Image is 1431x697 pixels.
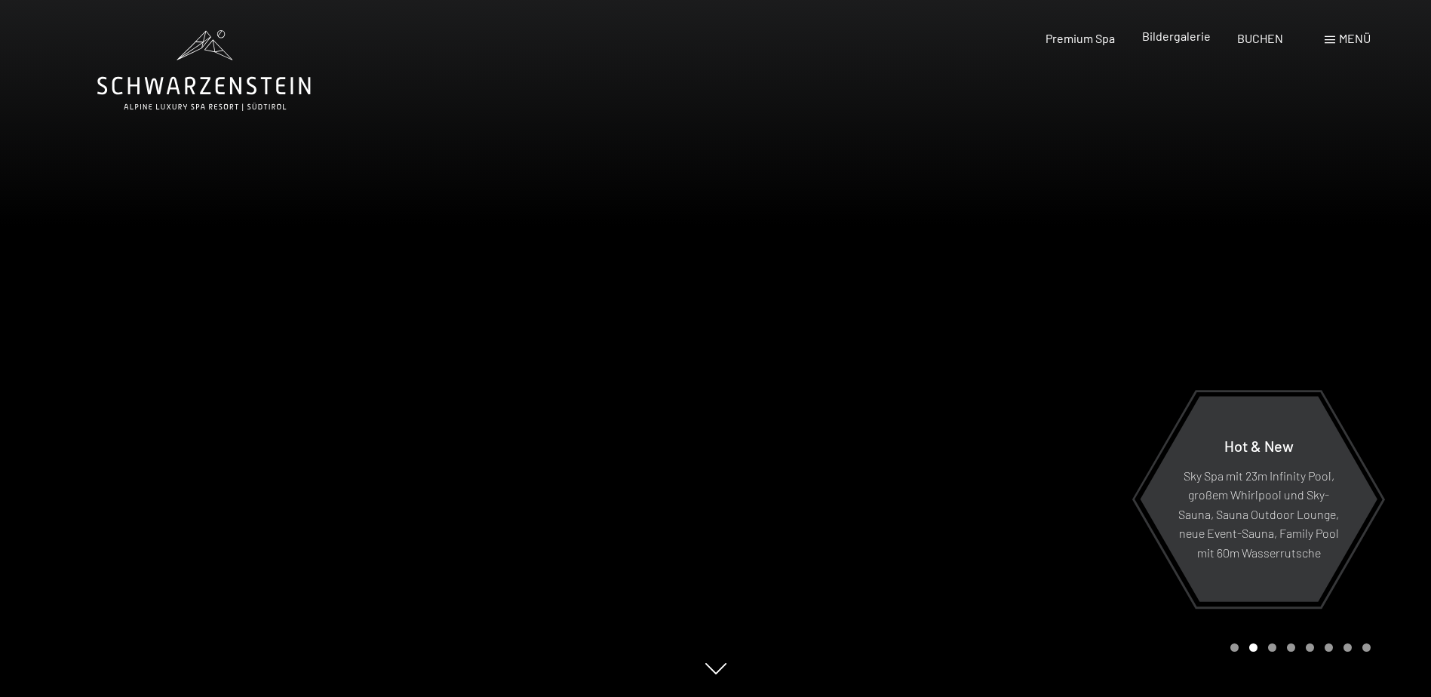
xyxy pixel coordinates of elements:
p: Sky Spa mit 23m Infinity Pool, großem Whirlpool und Sky-Sauna, Sauna Outdoor Lounge, neue Event-S... [1177,465,1340,562]
div: Carousel Page 5 [1306,643,1314,652]
a: Premium Spa [1046,31,1115,45]
div: Carousel Page 2 (Current Slide) [1249,643,1257,652]
a: BUCHEN [1237,31,1283,45]
a: Hot & New Sky Spa mit 23m Infinity Pool, großem Whirlpool und Sky-Sauna, Sauna Outdoor Lounge, ne... [1139,395,1378,603]
div: Carousel Page 6 [1325,643,1333,652]
span: Hot & New [1224,436,1294,454]
div: Carousel Page 4 [1287,643,1295,652]
a: Bildergalerie [1142,29,1211,43]
div: Carousel Page 8 [1362,643,1371,652]
div: Carousel Page 1 [1230,643,1239,652]
div: Carousel Page 7 [1343,643,1352,652]
span: Menü [1339,31,1371,45]
div: Carousel Pagination [1225,643,1371,652]
div: Carousel Page 3 [1268,643,1276,652]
